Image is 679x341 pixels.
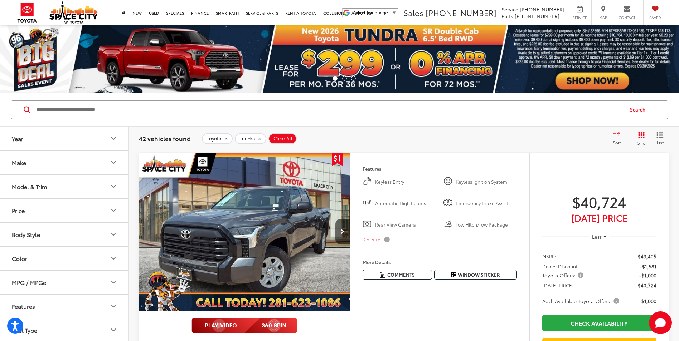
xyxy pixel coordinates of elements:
img: Space City Toyota [49,1,98,24]
span: $43,405 [638,253,656,260]
div: Price [12,207,25,214]
span: Clear All [273,136,292,142]
span: Toyota Offers: [542,272,585,279]
span: $40,724 [542,193,656,211]
div: Fuel Type [109,326,118,334]
h4: Features [363,166,517,171]
i: Window Sticker [451,272,456,278]
span: Toyota [207,136,222,142]
span: $40,724 [638,282,656,289]
span: Service [572,15,588,20]
div: Year [12,135,23,142]
button: Model & TrimModel & Trim [0,175,129,198]
button: ColorColor [0,247,129,270]
span: 42 vehicles found [139,134,191,143]
img: full motion video [191,318,297,333]
span: List [656,139,664,145]
a: Check Availability [542,315,656,331]
span: Rear View Camera [375,221,436,228]
svg: Start Chat [649,311,672,334]
button: Next image [335,219,350,244]
div: Fuel Type [12,327,37,333]
span: -$1,000 [639,272,656,279]
button: Comments [363,270,432,280]
span: Comments [387,271,415,278]
div: MPG / MPGe [109,278,118,286]
img: 2026 Toyota Tundra SR [139,153,350,311]
div: Make [12,159,26,166]
button: Window Sticker [434,270,517,280]
span: Parts [501,13,513,20]
span: Grid [637,140,646,146]
span: Dealer Discount [542,263,578,270]
button: Disclaimer [363,232,391,247]
span: Less [592,233,602,240]
span: [PHONE_NUMBER] [426,7,496,18]
div: Features [12,303,35,310]
span: Get Price Drop Alert [332,153,343,166]
button: List View [651,132,669,146]
button: remove Tundra [235,133,266,144]
span: Automatic High Beams [375,200,436,207]
button: PricePrice [0,199,129,222]
div: MPG / MPGe [12,279,46,286]
span: Sort [613,139,621,145]
span: [DATE] Price [542,214,656,221]
span: Saved [647,15,663,20]
button: MakeMake [0,151,129,174]
span: Keyless Entry [375,178,436,186]
button: Less [589,230,610,243]
div: Model & Trim [109,182,118,191]
span: Emergency Brake Assist [456,200,516,207]
span: Add. Available Toyota Offers: [542,297,621,305]
span: [PHONE_NUMBER] [520,6,564,13]
img: Comments [380,272,385,278]
div: Body Style [109,230,118,238]
button: Add. Available Toyota Offers: [542,297,622,305]
div: Price [109,206,118,214]
span: $1,000 [641,297,656,305]
button: Search [623,101,656,119]
span: Sales [403,7,423,18]
button: remove Toyota [202,133,233,144]
span: ▼ [392,10,397,15]
h4: More Details [363,260,517,265]
span: Map [595,15,611,20]
div: Color [109,254,118,262]
div: 2026 Toyota Tundra SR 0 [139,153,350,311]
div: Model & Trim [12,183,47,190]
div: Year [109,134,118,143]
span: Select Language [352,10,388,15]
div: Color [12,255,27,262]
div: Body Style [12,231,40,238]
button: YearYear [0,127,129,150]
span: [DATE] PRICE [542,282,572,289]
span: Tow Hitch/Tow Package [456,221,516,228]
span: Contact [619,15,635,20]
button: Toggle Chat Window [649,311,672,334]
button: Toyota Offers: [542,272,586,279]
input: Search by Make, Model, or Keyword [35,101,623,118]
button: Select sort value [609,132,629,146]
span: Keyless Ignition System [456,178,516,186]
button: MPG / MPGeMPG / MPGe [0,271,129,294]
span: Tundra [240,136,255,142]
span: Disclaimer [363,237,382,242]
button: FeaturesFeatures [0,295,129,318]
span: Window Sticker [458,271,500,278]
div: Features [109,302,118,310]
span: MSRP: [542,253,556,260]
div: Make [109,158,118,167]
span: [PHONE_NUMBER] [515,13,559,20]
span: -$1,681 [640,263,656,270]
span: Service [501,6,518,13]
a: 2026 Toyota Tundra SR2026 Toyota Tundra SR2026 Toyota Tundra SR2026 Toyota Tundra SR [139,153,350,311]
button: Body StyleBody Style [0,223,129,246]
button: Clear All [268,133,297,144]
button: Grid View [629,132,651,146]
